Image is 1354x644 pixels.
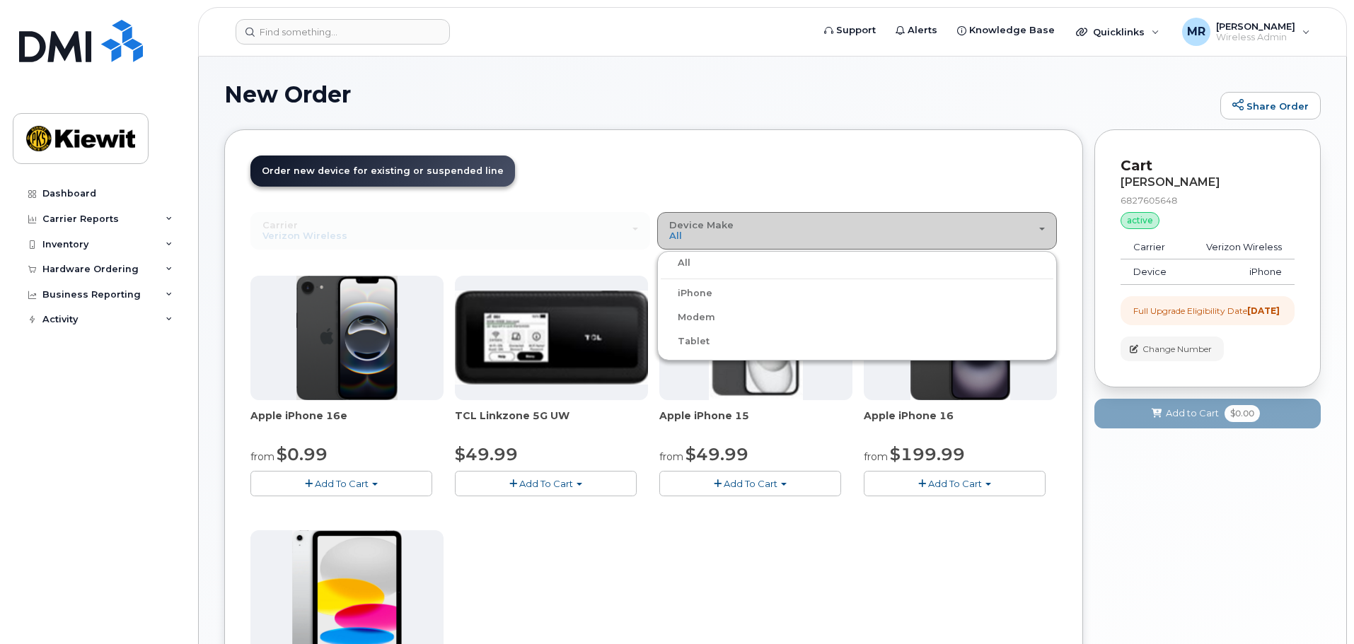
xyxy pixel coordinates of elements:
[455,444,518,464] span: $49.99
[1220,92,1321,120] a: Share Order
[262,165,504,176] span: Order new device for existing or suspended line
[864,471,1046,496] button: Add To Cart
[1121,156,1295,176] p: Cart
[1121,176,1295,189] div: [PERSON_NAME]
[1094,399,1321,428] button: Add to Cart $0.00
[519,478,573,489] span: Add To Cart
[455,409,648,437] div: TCL Linkzone 5G UW
[659,409,852,437] div: Apple iPhone 15
[661,254,690,271] label: All
[659,450,683,463] small: from
[657,212,1057,249] button: Device Make All
[250,409,444,437] div: Apple iPhone 16e
[661,285,712,302] label: iPhone
[1121,212,1159,229] div: active
[1292,582,1343,633] iframe: Messenger Launcher
[1121,194,1295,206] div: 6827605648
[315,478,369,489] span: Add To Cart
[661,333,710,350] label: Tablet
[890,444,965,464] span: $199.99
[1121,235,1184,260] td: Carrier
[1166,406,1219,420] span: Add to Cart
[1247,305,1280,316] strong: [DATE]
[277,444,328,464] span: $0.99
[1142,343,1212,356] span: Change Number
[669,219,734,230] span: Device Make
[724,478,777,489] span: Add To Cart
[1184,235,1295,260] td: Verizon Wireless
[1225,405,1260,422] span: $0.00
[1121,336,1224,361] button: Change Number
[928,478,982,489] span: Add To Cart
[250,471,432,496] button: Add To Cart
[224,82,1213,107] h1: New Order
[296,276,398,400] img: iphone16e.png
[669,230,682,241] span: All
[1133,305,1280,317] div: Full Upgrade Eligibility Date
[455,291,648,384] img: linkzone5g.png
[455,471,637,496] button: Add To Cart
[1184,259,1295,285] td: iPhone
[661,309,715,326] label: Modem
[864,409,1057,437] div: Apple iPhone 16
[864,450,888,463] small: from
[659,471,841,496] button: Add To Cart
[1121,259,1184,285] td: Device
[685,444,748,464] span: $49.99
[250,450,274,463] small: from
